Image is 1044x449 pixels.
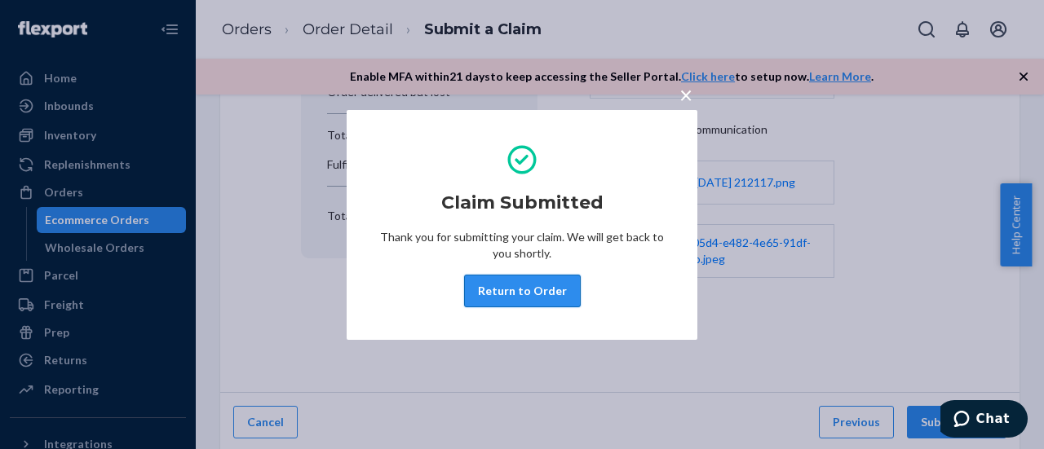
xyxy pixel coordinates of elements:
span: × [679,81,692,108]
p: Thank you for submitting your claim. We will get back to you shortly. [379,229,665,262]
button: Return to Order [464,275,581,307]
iframe: Opens a widget where you can chat to one of our agents [940,400,1028,441]
h2: Claim Submitted [441,190,604,216]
